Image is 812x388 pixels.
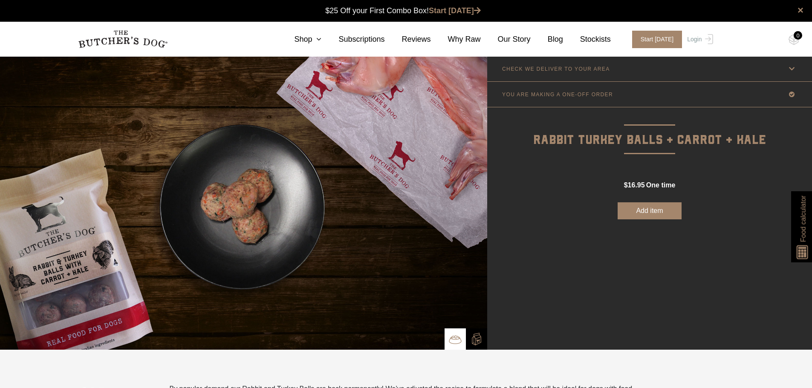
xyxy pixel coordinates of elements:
[502,92,613,98] p: YOU ARE MAKING A ONE-OFF ORDER
[628,181,645,189] span: 16.95
[470,333,483,345] img: TBD_Build-A-Box-2.png
[487,82,812,107] a: YOU ARE MAKING A ONE-OFF ORDER
[431,34,481,45] a: Why Raw
[632,31,682,48] span: Start [DATE]
[531,34,563,45] a: Blog
[624,181,628,189] span: $
[449,333,462,346] img: TBD_Bowl.png
[618,202,682,219] button: Add item
[789,34,799,45] img: TBD_Cart-Empty.png
[321,34,384,45] a: Subscriptions
[624,31,685,48] a: Start [DATE]
[646,181,675,189] span: one time
[487,107,812,150] p: Rabbit Turkey Balls + Carrot + Kale
[429,6,481,15] a: Start [DATE]
[502,66,610,72] p: CHECK WE DELIVER TO YOUR AREA
[798,5,803,15] a: close
[563,34,611,45] a: Stockists
[277,34,321,45] a: Shop
[481,34,531,45] a: Our Story
[798,195,808,242] span: Food calculator
[385,34,431,45] a: Reviews
[685,31,713,48] a: Login
[487,56,812,81] a: CHECK WE DELIVER TO YOUR AREA
[794,31,802,40] div: 0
